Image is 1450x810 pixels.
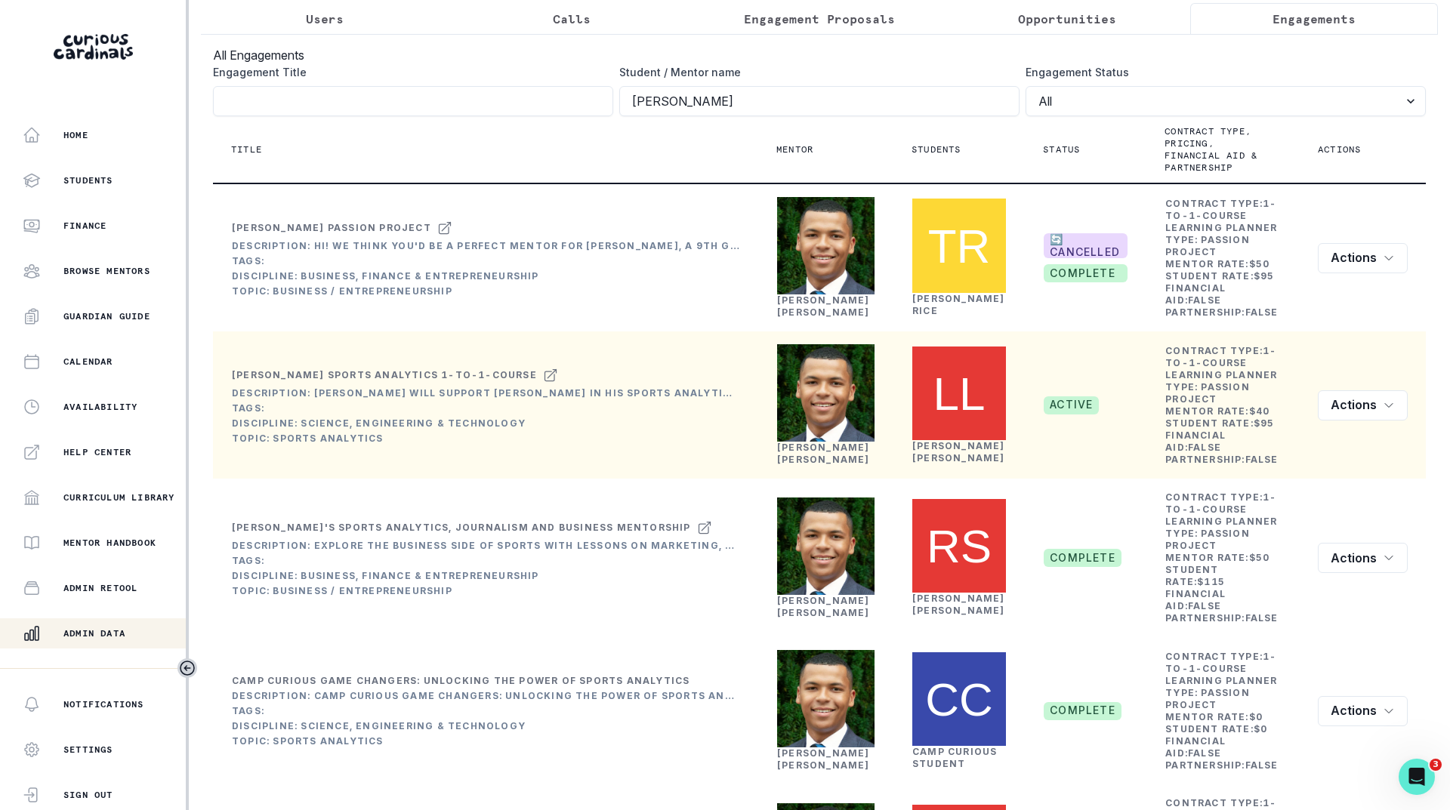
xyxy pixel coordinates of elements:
[232,522,691,534] div: [PERSON_NAME]'s Sports Analytics, Journalism and Business Mentorship
[1318,390,1408,420] button: row menu
[912,143,961,156] p: Students
[1197,576,1225,587] b: $ 115
[232,570,739,582] div: Discipline: Business, Finance & Entrepreneurship
[1245,454,1279,465] b: false
[213,64,604,80] label: Engagement Title
[1430,759,1442,771] span: 3
[63,220,106,232] p: Finance
[777,747,870,771] a: [PERSON_NAME] [PERSON_NAME]
[232,540,739,552] div: Description: Explore the business side of sports with lessons on marketing, roster management, ne...
[1165,344,1282,467] td: Contract Type: Learning Planner Type: Mentor Rate: Student Rate: Financial Aid: Partnership:
[777,442,870,465] a: [PERSON_NAME] [PERSON_NAME]
[63,491,175,504] p: Curriculum Library
[54,34,133,60] img: Curious Cardinals Logo
[1318,696,1408,726] button: row menu
[1249,258,1270,269] b: $ 50
[912,440,1005,464] a: [PERSON_NAME] [PERSON_NAME]
[63,582,137,594] p: Admin Retool
[306,10,344,28] p: Users
[1188,747,1221,759] b: false
[1165,381,1250,405] b: Passion Project
[1165,491,1276,515] b: 1-to-1-course
[1165,528,1250,551] b: Passion Project
[619,64,1010,80] label: Student / Mentor name
[1044,702,1121,720] span: complete
[63,789,113,801] p: Sign Out
[232,675,690,687] div: Camp Curious Game Changers: Unlocking the Power of Sports Analytics
[232,387,739,399] div: Description: [PERSON_NAME] will support [PERSON_NAME] in his sports analytics journey.
[1165,125,1263,174] p: Contract type, pricing, financial aid & partnership
[1254,723,1267,735] b: $ 0
[213,46,1426,64] h3: All Engagements
[232,585,739,597] div: Topic: Business / Entrepreneurship
[63,446,131,458] p: Help Center
[232,720,739,732] div: Discipline: Science, Engineering & Technology
[63,174,113,186] p: Students
[232,705,739,717] div: Tags:
[1188,600,1221,611] b: false
[177,658,197,678] button: Toggle sidebar
[1249,711,1263,722] b: $ 0
[1254,270,1275,282] b: $ 95
[1165,651,1276,674] b: 1-to-1-course
[63,744,113,756] p: Settings
[1165,345,1276,368] b: 1-to-1-course
[1044,396,1099,414] span: active
[912,746,997,769] a: Camp Curious Student
[1165,198,1276,221] b: 1-to-1-course
[1254,417,1275,429] b: $ 95
[1018,10,1116,28] p: Opportunities
[63,401,137,413] p: Availability
[776,143,813,156] p: Mentor
[1245,612,1279,624] b: false
[1165,197,1282,319] td: Contract Type: Learning Planner Type: Mentor Rate: Student Rate: Financial Aid: Partnership:
[63,129,88,141] p: Home
[1318,143,1361,156] p: Actions
[1245,306,1279,318] b: false
[1165,491,1282,625] td: Contract Type: Learning Planner Type: Mentor Rate: Student Rate: Financial Aid: Partnership:
[232,240,739,252] div: Description: Hi! We think you'd be a perfect mentor for [PERSON_NAME], a 9th grader in [GEOGRAPHI...
[1044,549,1121,567] span: complete
[1026,64,1417,80] label: Engagement Status
[1165,234,1250,257] b: Passion Project
[232,555,739,567] div: Tags:
[1245,759,1279,771] b: false
[63,627,125,639] p: Admin Data
[744,10,895,28] p: Engagement Proposals
[232,402,739,414] div: Tags:
[1043,143,1080,156] p: Status
[63,310,150,322] p: Guardian Guide
[63,265,150,277] p: Browse Mentors
[232,285,739,297] div: Topic: Business / Entrepreneurship
[1318,243,1408,273] button: row menu
[63,698,144,710] p: Notifications
[63,356,113,368] p: Calendar
[1188,294,1221,306] b: false
[777,595,870,618] a: [PERSON_NAME] [PERSON_NAME]
[1249,405,1270,417] b: $ 40
[1188,442,1221,453] b: false
[232,433,739,445] div: Topic: Sports Analytics
[232,270,739,282] div: Discipline: Business, Finance & Entrepreneurship
[232,735,739,747] div: Topic: Sports Analytics
[553,10,591,28] p: Calls
[232,222,431,234] div: [PERSON_NAME] Passion Project
[232,369,537,381] div: [PERSON_NAME] Sports Analytics 1-to-1-course
[232,690,739,702] div: Description: Camp Curious Game Changers: Unlocking the Power of Sports Analytics
[777,294,870,318] a: [PERSON_NAME] [PERSON_NAME]
[1044,233,1128,259] span: 🔄 CANCELLED
[912,593,1005,616] a: [PERSON_NAME] [PERSON_NAME]
[1165,650,1282,772] td: Contract Type: Learning Planner Type: Mentor Rate: Student Rate: Financial Aid: Partnership:
[232,417,739,430] div: Discipline: Science, Engineering & Technology
[1318,543,1408,573] button: row menu
[912,293,1005,316] a: [PERSON_NAME] Rice
[1249,552,1270,563] b: $ 50
[1165,687,1250,710] b: Passion Project
[232,255,739,267] div: Tags:
[1399,759,1435,795] iframe: Intercom live chat
[63,537,156,549] p: Mentor Handbook
[1044,264,1128,282] span: complete
[231,143,262,156] p: Title
[1273,10,1356,28] p: Engagements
